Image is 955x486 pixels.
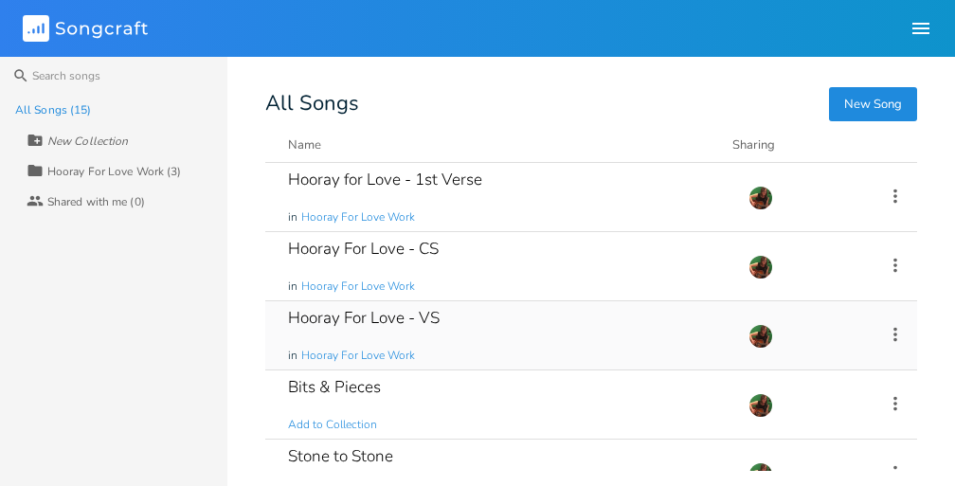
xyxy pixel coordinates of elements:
div: Name [288,136,321,153]
div: Shared with me (0) [47,196,145,207]
span: in [288,279,297,295]
span: in [288,348,297,364]
div: Stone to Stone [288,448,393,464]
span: Hooray For Love Work [301,348,415,364]
span: Hooray For Love Work [301,209,415,225]
div: Hooray for Love - 1st Verse [288,171,482,188]
span: in [288,209,297,225]
img: Susan Rowe [748,186,773,210]
span: Hooray For Love Work [301,279,415,295]
div: All Songs (15) [15,104,91,116]
div: All Songs [265,95,917,113]
button: New Song [829,87,917,121]
div: Hooray For Love - CS [288,241,439,257]
span: Add to Collection [288,417,377,433]
div: Sharing [732,135,846,154]
div: New Collection [47,135,128,147]
img: Susan Rowe [748,393,773,418]
img: Susan Rowe [748,255,773,279]
div: Hooray For Love Work (3) [47,166,181,177]
div: Hooray For Love - VS [288,310,440,326]
img: Susan Rowe [748,324,773,349]
div: Bits & Pieces [288,379,381,395]
button: Name [288,135,710,154]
